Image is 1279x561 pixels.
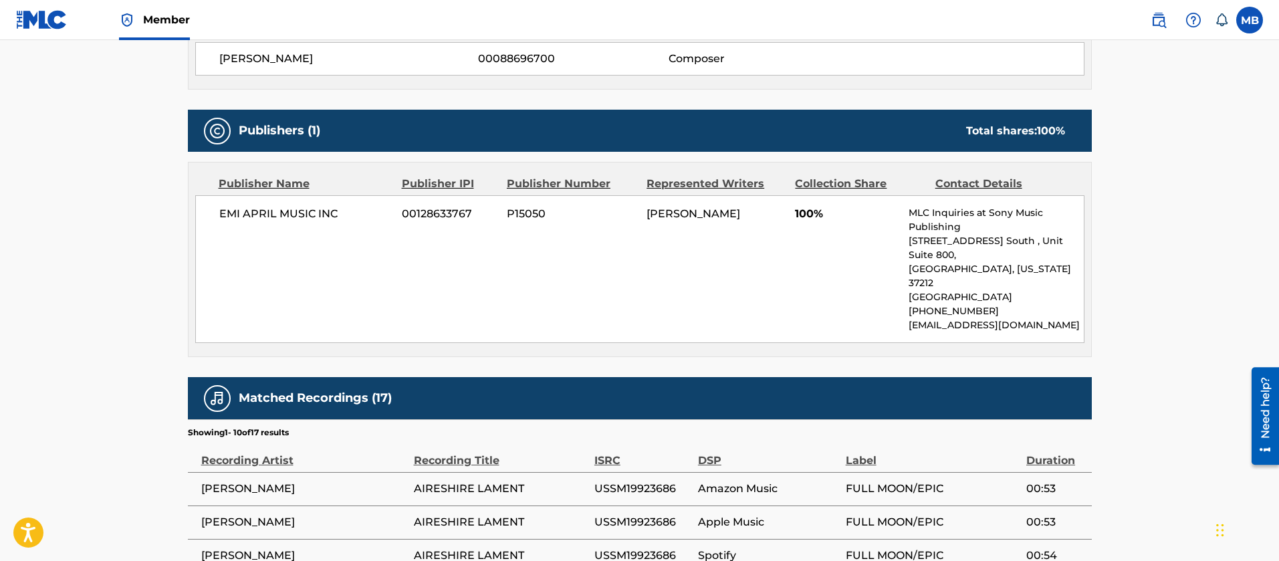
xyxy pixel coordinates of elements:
img: search [1151,12,1167,28]
span: [PERSON_NAME] [219,51,479,67]
span: 100% [795,206,899,222]
h5: Publishers (1) [239,123,320,138]
div: Publisher Name [219,176,392,192]
div: Total shares: [966,123,1065,139]
span: P15050 [507,206,636,222]
div: Collection Share [795,176,925,192]
div: User Menu [1236,7,1263,33]
img: help [1185,12,1201,28]
span: [PERSON_NAME] [201,514,407,530]
span: AIRESHIRE LAMENT [414,514,588,530]
span: AIRESHIRE LAMENT [414,481,588,497]
p: [PHONE_NUMBER] [909,304,1083,318]
span: USSM19923686 [594,514,691,530]
span: [PERSON_NAME] [201,481,407,497]
div: Notifications [1215,13,1228,27]
p: [STREET_ADDRESS] South , Unit Suite 800, [909,234,1083,262]
div: DSP [698,439,839,469]
p: [GEOGRAPHIC_DATA] [909,290,1083,304]
img: Publishers [209,123,225,139]
span: 00:53 [1026,514,1084,530]
span: 00:53 [1026,481,1084,497]
h5: Matched Recordings (17) [239,390,392,406]
span: 00088696700 [478,51,668,67]
span: USSM19923686 [594,481,691,497]
span: 100 % [1037,124,1065,137]
img: Matched Recordings [209,390,225,407]
div: Drag [1216,510,1224,550]
div: Represented Writers [647,176,785,192]
div: Publisher Number [507,176,636,192]
p: MLC Inquiries at Sony Music Publishing [909,206,1083,234]
span: [PERSON_NAME] [647,207,740,220]
span: Member [143,12,190,27]
div: Help [1180,7,1207,33]
span: Composer [669,51,842,67]
img: Top Rightsholder [119,12,135,28]
p: Showing 1 - 10 of 17 results [188,427,289,439]
iframe: Resource Center [1242,362,1279,470]
div: Recording Artist [201,439,407,469]
a: Public Search [1145,7,1172,33]
span: 00128633767 [402,206,497,222]
div: Recording Title [414,439,588,469]
span: FULL MOON/EPIC [846,481,1020,497]
iframe: Chat Widget [1212,497,1279,561]
div: Label [846,439,1020,469]
span: FULL MOON/EPIC [846,514,1020,530]
p: [EMAIL_ADDRESS][DOMAIN_NAME] [909,318,1083,332]
div: Publisher IPI [402,176,497,192]
div: Duration [1026,439,1084,469]
span: EMI APRIL MUSIC INC [219,206,392,222]
p: [GEOGRAPHIC_DATA], [US_STATE] 37212 [909,262,1083,290]
div: ISRC [594,439,691,469]
img: MLC Logo [16,10,68,29]
div: Contact Details [935,176,1065,192]
span: Amazon Music [698,481,839,497]
span: Apple Music [698,514,839,530]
